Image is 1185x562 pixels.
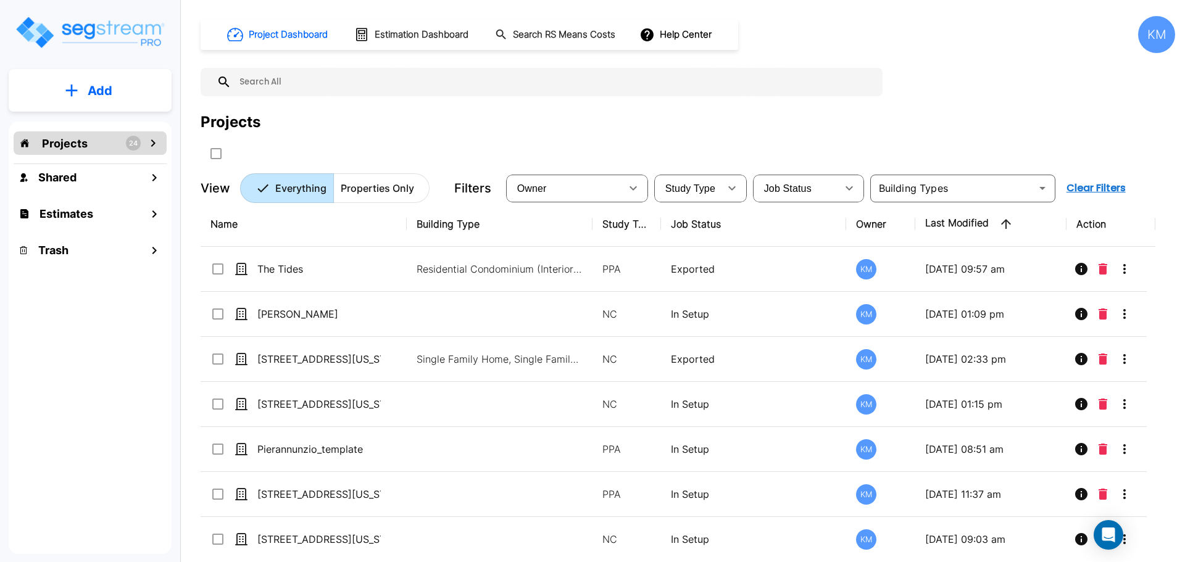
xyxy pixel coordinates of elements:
[602,397,651,411] p: NC
[755,171,837,205] div: Select
[257,262,381,276] p: The Tides
[257,352,381,366] p: [STREET_ADDRESS][US_STATE]
[602,352,651,366] p: NC
[846,202,915,247] th: Owner
[671,397,837,411] p: In Setup
[1112,392,1137,416] button: More-Options
[375,28,468,42] h1: Estimation Dashboard
[1094,520,1123,550] div: Open Intercom Messenger
[1112,257,1137,281] button: More-Options
[257,532,381,547] p: [STREET_ADDRESS][US_STATE]
[231,68,876,96] input: Search All
[874,180,1031,197] input: Building Types
[349,22,475,48] button: Estimation Dashboard
[38,169,77,186] h1: Shared
[1138,16,1175,53] div: KM
[602,442,651,457] p: PPA
[671,532,837,547] p: In Setup
[88,81,112,100] p: Add
[1112,482,1137,506] button: More-Options
[592,202,661,247] th: Study Type
[222,21,335,48] button: Project Dashboard
[257,307,381,321] p: [PERSON_NAME]
[856,439,876,460] div: KM
[671,487,837,502] p: In Setup
[925,397,1057,411] p: [DATE] 01:15 pm
[1094,257,1112,281] button: Delete
[1069,347,1094,371] button: Info
[661,202,847,247] th: Job Status
[856,529,876,550] div: KM
[1112,437,1137,461] button: More-Options
[1034,180,1051,197] button: Open
[454,179,491,197] p: Filters
[1069,257,1094,281] button: Info
[856,484,876,505] div: KM
[1094,302,1112,326] button: Delete
[1112,347,1137,371] button: More-Options
[14,15,165,50] img: Logo
[856,259,876,279] div: KM
[1066,202,1156,247] th: Action
[201,179,230,197] p: View
[1062,176,1131,200] button: Clear Filters
[856,349,876,370] div: KM
[240,173,430,203] div: Platform
[925,487,1057,502] p: [DATE] 11:37 am
[407,202,592,247] th: Building Type
[39,205,93,222] h1: Estimates
[925,532,1057,547] p: [DATE] 09:03 am
[1069,437,1094,461] button: Info
[602,262,651,276] p: PPA
[333,173,430,203] button: Properties Only
[856,304,876,324] div: KM
[925,442,1057,457] p: [DATE] 08:51 am
[129,138,138,149] p: 24
[517,183,547,194] span: Owner
[925,307,1057,321] p: [DATE] 01:09 pm
[925,352,1057,366] p: [DATE] 02:33 pm
[671,262,837,276] p: Exported
[637,23,717,46] button: Help Center
[240,173,334,203] button: Everything
[249,28,328,42] h1: Project Dashboard
[764,183,812,194] span: Job Status
[257,487,381,502] p: [STREET_ADDRESS][US_STATE]
[275,181,326,196] p: Everything
[1094,392,1112,416] button: Delete
[1094,437,1112,461] button: Delete
[671,442,837,457] p: In Setup
[1069,482,1094,506] button: Info
[417,262,583,276] p: Residential Condominium (Interior Only)
[671,352,837,366] p: Exported
[509,171,621,205] div: Select
[201,111,260,133] div: Projects
[1094,482,1112,506] button: Delete
[602,307,651,321] p: NC
[602,487,651,502] p: PPA
[1069,527,1094,552] button: Info
[915,202,1066,247] th: Last Modified
[665,183,715,194] span: Study Type
[1094,347,1112,371] button: Delete
[671,307,837,321] p: In Setup
[417,352,583,366] p: Single Family Home, Single Family Home Site
[602,532,651,547] p: NC
[1112,527,1137,552] button: More-Options
[925,262,1057,276] p: [DATE] 09:57 am
[38,242,69,258] h1: Trash
[201,202,407,247] th: Name
[1112,302,1137,326] button: More-Options
[490,23,622,47] button: Search RS Means Costs
[42,135,88,152] p: Projects
[1069,302,1094,326] button: Info
[204,141,228,166] button: SelectAll
[257,442,381,457] p: Pierannunzio_template
[9,73,172,109] button: Add
[1069,392,1094,416] button: Info
[341,181,414,196] p: Properties Only
[257,397,381,411] p: [STREET_ADDRESS][US_STATE]
[856,394,876,415] div: KM
[513,28,615,42] h1: Search RS Means Costs
[657,171,720,205] div: Select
